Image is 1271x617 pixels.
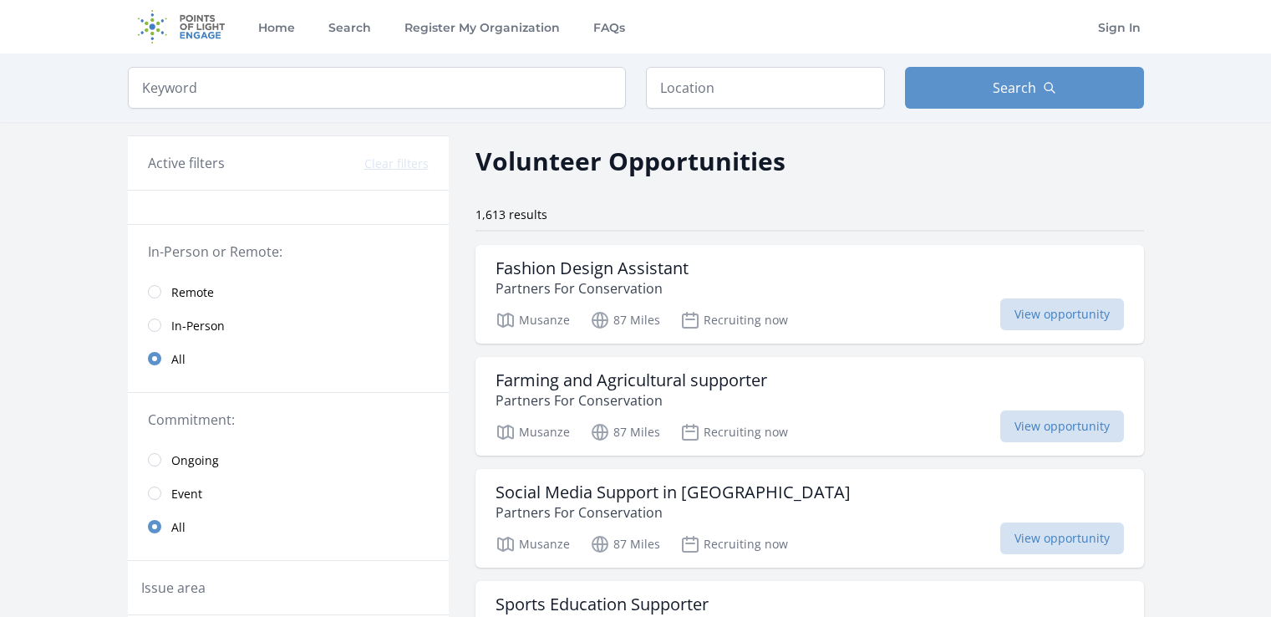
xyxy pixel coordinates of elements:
span: All [171,519,186,536]
p: Musanze [496,534,570,554]
a: All [128,510,449,543]
p: 87 Miles [590,534,660,554]
p: 87 Miles [590,310,660,330]
h3: Sports Education Supporter [496,594,709,614]
h3: Social Media Support in [GEOGRAPHIC_DATA] [496,482,851,502]
span: View opportunity [1000,410,1124,442]
legend: In-Person or Remote: [148,242,429,262]
legend: Issue area [141,578,206,598]
a: Social Media Support in [GEOGRAPHIC_DATA] Partners For Conservation Musanze 87 Miles Recruiting n... [475,469,1144,568]
input: Location [646,67,885,109]
a: Farming and Agricultural supporter Partners For Conservation Musanze 87 Miles Recruiting now View... [475,357,1144,456]
span: Search [993,78,1036,98]
span: Remote [171,284,214,301]
p: Musanze [496,422,570,442]
h3: Farming and Agricultural supporter [496,370,767,390]
p: Partners For Conservation [496,278,689,298]
p: Recruiting now [680,422,788,442]
p: Recruiting now [680,534,788,554]
a: Event [128,477,449,510]
a: Fashion Design Assistant Partners For Conservation Musanze 87 Miles Recruiting now View opportunity [475,245,1144,344]
a: All [128,342,449,375]
h3: Fashion Design Assistant [496,258,689,278]
a: Ongoing [128,443,449,477]
p: Partners For Conservation [496,502,851,523]
span: All [171,351,186,368]
p: Partners For Conservation [496,390,767,410]
button: Search [905,67,1144,109]
a: In-Person [128,308,449,342]
span: Event [171,486,202,502]
legend: Commitment: [148,410,429,430]
a: Remote [128,275,449,308]
h3: Active filters [148,153,225,173]
span: In-Person [171,318,225,334]
p: Musanze [496,310,570,330]
button: Clear filters [364,156,429,172]
p: 87 Miles [590,422,660,442]
span: Ongoing [171,452,219,469]
span: View opportunity [1000,523,1124,554]
p: Recruiting now [680,310,788,330]
input: Keyword [128,67,626,109]
h2: Volunteer Opportunities [475,142,785,180]
span: 1,613 results [475,207,547,222]
span: View opportunity [1000,298,1124,330]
